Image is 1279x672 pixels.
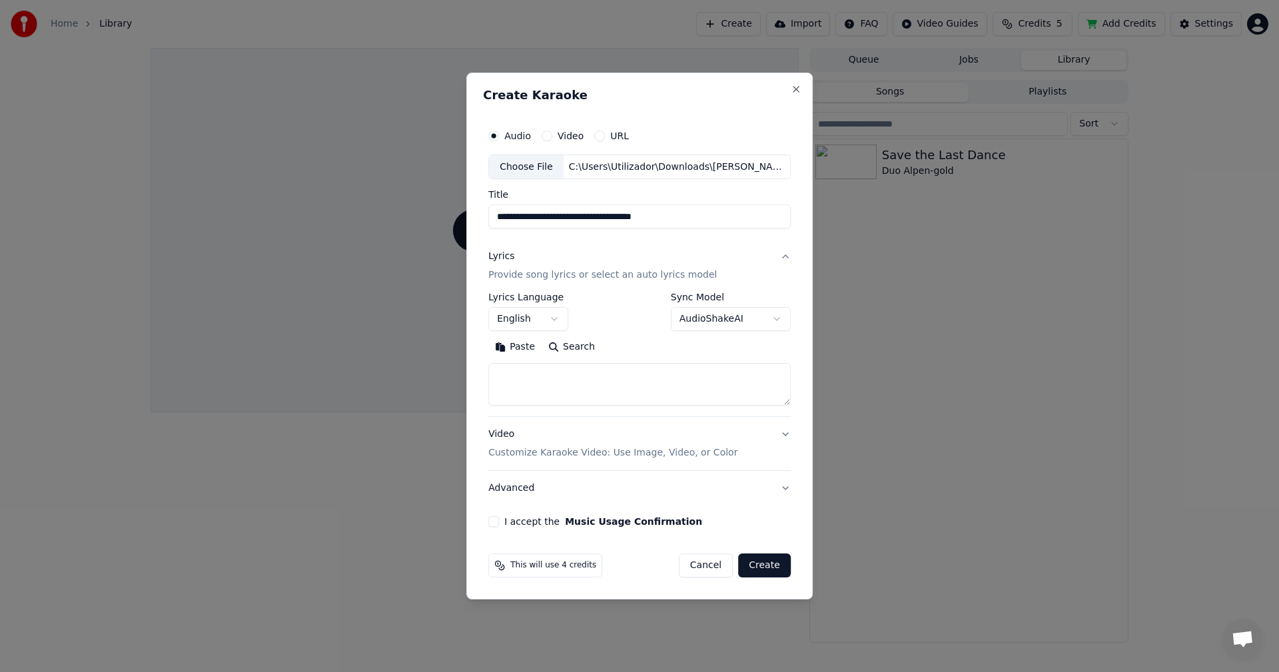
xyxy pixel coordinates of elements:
div: LyricsProvide song lyrics or select an auto lyrics model [488,293,791,417]
button: Create [738,553,791,577]
div: Video [488,428,737,460]
h2: Create Karaoke [483,89,796,101]
div: C:\Users\Utilizador\Downloads\[PERSON_NAME] Brothers - Revival - Proud [PERSON_NAME].mp3 [564,161,790,174]
label: Lyrics Language [488,293,568,302]
button: Cancel [679,553,733,577]
button: I accept the [565,517,702,526]
div: Lyrics [488,250,514,264]
button: LyricsProvide song lyrics or select an auto lyrics model [488,240,791,293]
label: Audio [504,131,531,141]
p: Provide song lyrics or select an auto lyrics model [488,269,717,282]
label: Video [558,131,584,141]
label: Title [488,190,791,200]
label: I accept the [504,517,702,526]
button: Paste [488,337,542,358]
p: Customize Karaoke Video: Use Image, Video, or Color [488,446,737,460]
button: VideoCustomize Karaoke Video: Use Image, Video, or Color [488,418,791,471]
button: Advanced [488,471,791,505]
label: URL [610,131,629,141]
button: Search [542,337,602,358]
label: Sync Model [671,293,791,302]
div: Choose File [489,155,564,179]
span: This will use 4 credits [510,560,596,571]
